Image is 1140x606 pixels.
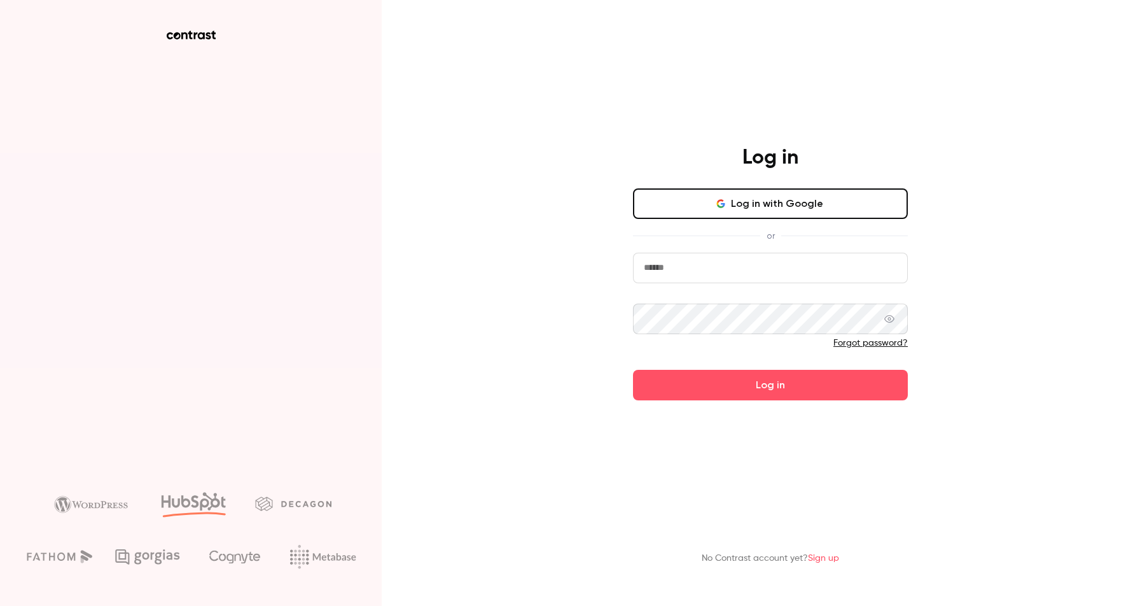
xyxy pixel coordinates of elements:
p: No Contrast account yet? [702,552,839,565]
button: Log in [633,370,908,400]
a: Sign up [808,554,839,563]
h4: Log in [742,145,798,171]
a: Forgot password? [833,339,908,348]
span: or [760,229,781,243]
img: decagon [255,497,331,511]
button: Log in with Google [633,188,908,219]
